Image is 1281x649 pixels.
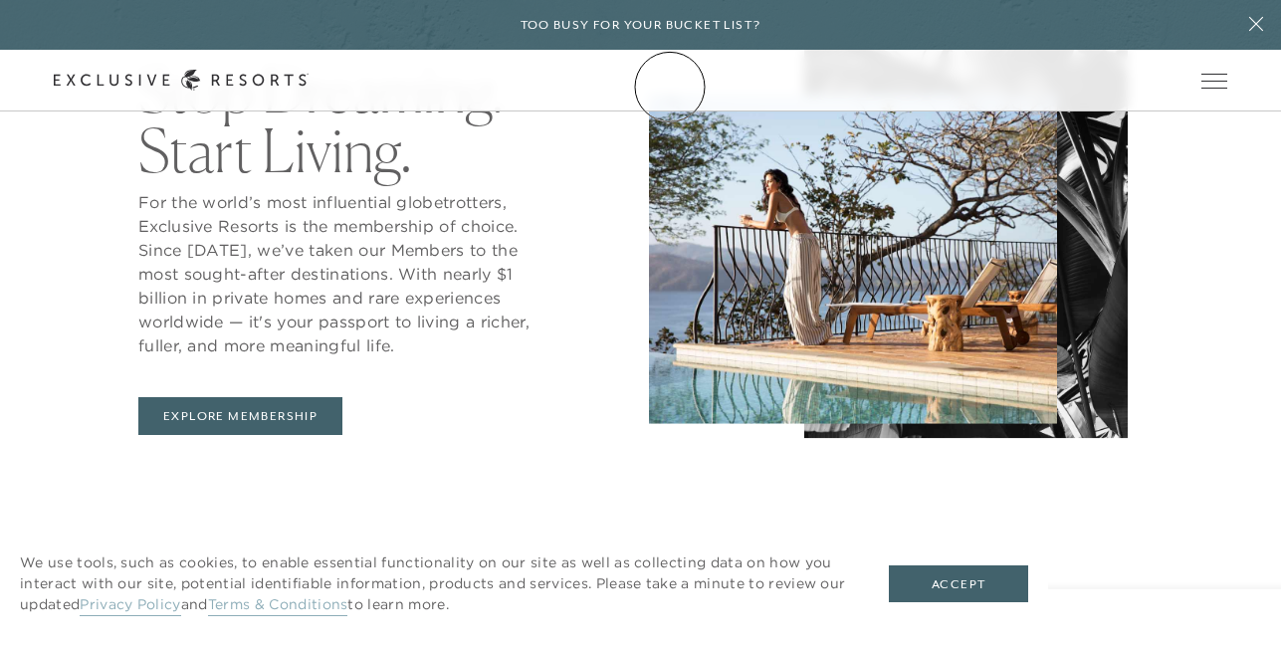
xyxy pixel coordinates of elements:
[138,190,547,357] p: For the world’s most influential globetrotters, Exclusive Resorts is the membership of choice. Si...
[138,61,547,180] h2: Stop Dreaming. Start Living.
[889,565,1028,603] button: Accept
[649,95,1057,424] img: Women by the pool, overlooking the ocean.
[208,595,348,616] a: Terms & Conditions
[80,595,180,616] a: Privacy Policy
[1201,74,1227,88] button: Open navigation
[20,552,849,615] p: We use tools, such as cookies, to enable essential functionality on our site as well as collectin...
[804,38,1128,438] img: Palm leaves.
[138,397,342,435] a: Explore Membership
[521,16,761,35] h6: Too busy for your bucket list?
